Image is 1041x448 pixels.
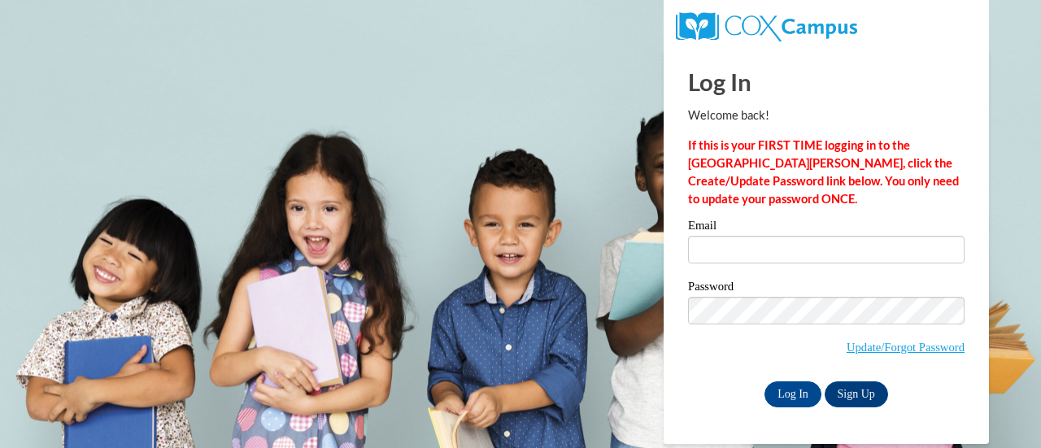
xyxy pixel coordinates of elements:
input: Log In [764,381,821,407]
a: Sign Up [825,381,888,407]
a: Update/Forgot Password [847,341,965,354]
img: COX Campus [676,12,857,41]
label: Password [688,281,965,297]
h1: Log In [688,65,965,98]
a: COX Campus [676,19,857,33]
label: Email [688,220,965,236]
strong: If this is your FIRST TIME logging in to the [GEOGRAPHIC_DATA][PERSON_NAME], click the Create/Upd... [688,138,959,206]
p: Welcome back! [688,107,965,124]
